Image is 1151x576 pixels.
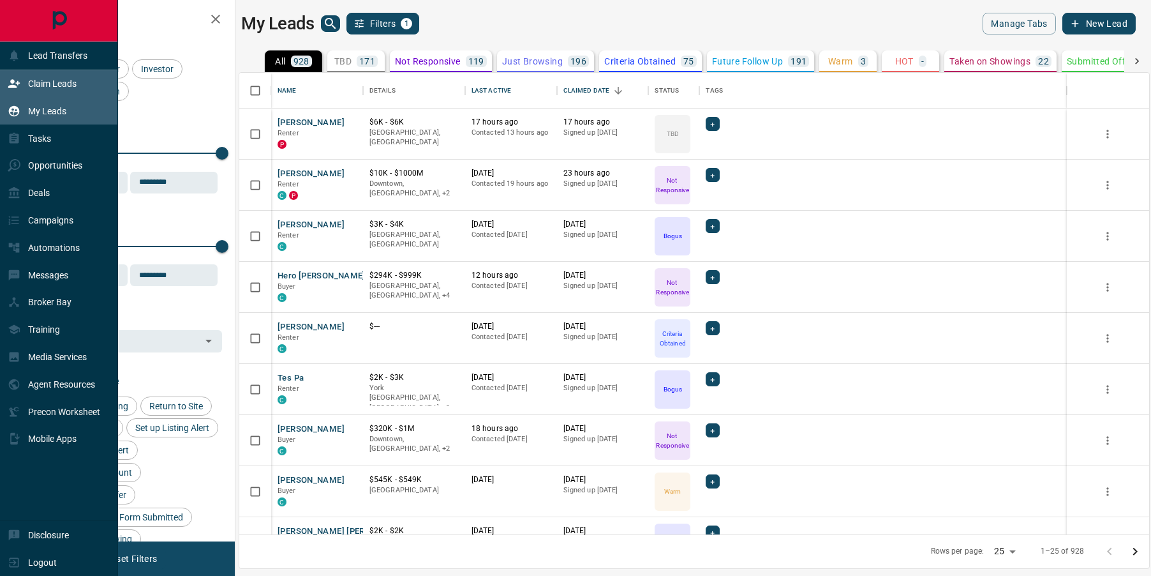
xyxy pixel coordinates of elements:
div: + [706,117,719,131]
p: Criteria Obtained [656,329,689,348]
p: Bogus [664,231,682,241]
h2: Filters [41,13,222,28]
button: more [1098,431,1117,450]
span: Renter [278,129,299,137]
p: Signed up [DATE] [563,383,642,393]
div: condos.ca [278,395,286,404]
div: Tags [706,73,723,109]
p: 3 [861,57,866,66]
p: [DATE] [563,423,642,434]
span: Return to Site [145,401,207,411]
div: Claimed Date [557,73,649,109]
p: Warm [828,57,853,66]
p: Signed up [DATE] [563,485,642,496]
button: more [1098,125,1117,144]
div: property.ca [278,140,286,149]
span: + [710,475,715,488]
p: [DATE] [563,526,642,536]
div: Claimed Date [563,73,610,109]
p: Contacted [DATE] [472,434,551,444]
p: Signed up [DATE] [563,332,642,342]
p: Not Responsive [656,278,689,297]
span: + [710,424,715,437]
div: Set up Listing Alert [126,418,218,437]
p: Contacted 19 hours ago [472,179,551,189]
p: [DATE] [472,474,551,485]
button: Filters1 [346,13,420,34]
div: + [706,474,719,489]
p: $3K - $4K [369,219,459,230]
div: Name [278,73,297,109]
div: + [706,219,719,233]
span: Renter [278,180,299,188]
span: 1 [402,19,411,28]
div: + [706,168,719,182]
div: condos.ca [278,242,286,251]
p: Signed up [DATE] [563,230,642,240]
div: + [706,372,719,386]
p: 928 [293,57,309,66]
p: 22 [1038,57,1049,66]
p: Just Browsing [502,57,563,66]
p: Signed up [DATE] [563,281,642,291]
span: + [710,322,715,335]
p: Not Responsive [656,176,689,195]
p: 23 hours ago [563,168,642,179]
p: Criteria Obtained [604,57,676,66]
p: 18 hours ago [472,423,551,434]
p: TBD [334,57,352,66]
button: Manage Tabs [983,13,1055,34]
button: [PERSON_NAME] [278,423,345,436]
p: 75 [683,57,694,66]
div: Tags [699,73,1066,109]
p: [DATE] [472,168,551,179]
span: Set up Listing Alert [131,423,214,433]
div: + [706,423,719,437]
p: Signed up [DATE] [563,128,642,138]
button: more [1098,278,1117,297]
p: $2K - $3K [369,372,459,383]
span: Renter [278,333,299,342]
p: 171 [359,57,375,66]
div: condos.ca [278,446,286,455]
p: [DATE] [472,321,551,332]
button: Sort [609,82,627,100]
p: [DATE] [472,372,551,383]
button: more [1098,176,1117,195]
span: + [710,220,715,232]
p: 196 [570,57,586,66]
span: Buyer [278,487,296,495]
p: Bogus [664,384,682,394]
button: more [1098,482,1117,501]
div: 25 [989,542,1020,561]
p: $6K - $6K [369,117,459,128]
p: [DATE] [563,372,642,383]
div: Last Active [465,73,557,109]
p: Contacted [DATE] [472,281,551,291]
button: more [1098,329,1117,348]
span: + [710,117,715,130]
p: Rows per page: [931,546,984,557]
div: Name [271,73,363,109]
p: $10K - $1000M [369,168,459,179]
span: Buyer [278,282,296,291]
div: + [706,526,719,540]
p: Warm [664,487,681,496]
div: Status [648,73,699,109]
span: + [710,169,715,181]
p: $320K - $1M [369,423,459,434]
p: $--- [369,321,459,332]
button: [PERSON_NAME] [278,219,345,231]
p: 17 hours ago [563,117,642,128]
button: New Lead [1062,13,1136,34]
p: 1–25 of 928 [1041,546,1084,557]
p: West End, Toronto [369,179,459,199]
p: Not Responsive [656,431,689,450]
p: $294K - $999K [369,270,459,281]
p: [GEOGRAPHIC_DATA], [GEOGRAPHIC_DATA] [369,128,459,148]
p: Contacted [DATE] [472,383,551,393]
p: Contacted [DATE] [472,332,551,342]
p: Signed up [DATE] [563,434,642,444]
button: Reset Filters [97,548,165,570]
button: [PERSON_NAME] [278,117,345,129]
